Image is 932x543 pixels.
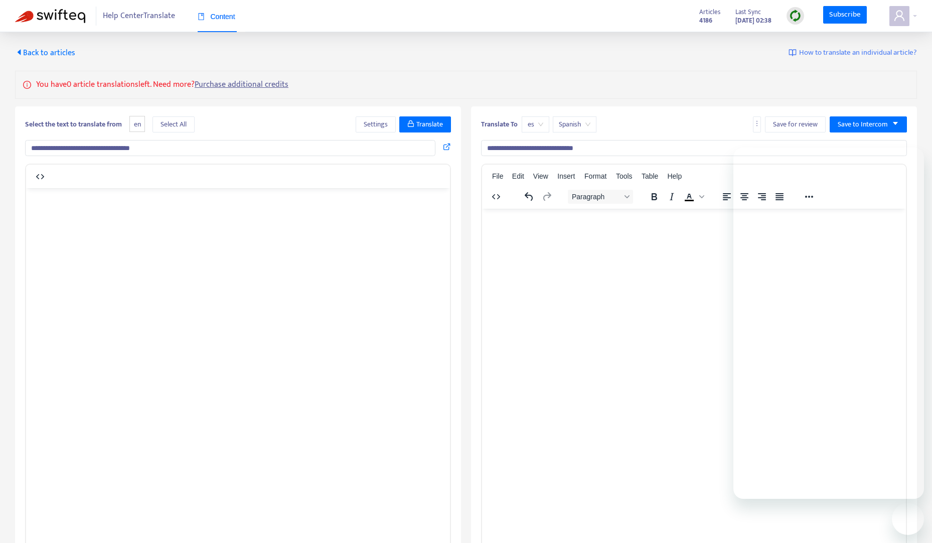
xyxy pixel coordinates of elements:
button: Bold [646,190,663,204]
img: sync.dc5367851b00ba804db3.png [789,10,802,22]
button: Save to Intercomcaret-down [830,116,907,132]
div: Text color Black [681,190,706,204]
span: Spanish [559,117,590,132]
button: Select All [152,116,195,132]
span: How to translate an individual article? [799,47,917,59]
b: Translate To [481,118,518,130]
span: View [533,172,548,180]
button: Align left [718,190,735,204]
span: Help Center Translate [103,7,175,26]
span: Tools [616,172,633,180]
span: File [492,172,504,180]
span: Content [198,13,235,21]
span: en [129,116,145,132]
a: Subscribe [823,6,867,24]
img: Swifteq [15,9,85,23]
span: info-circle [23,79,31,89]
span: Paragraph [572,193,621,201]
span: caret-down [892,120,899,127]
button: Translate [399,116,451,132]
strong: 4186 [699,15,712,26]
img: image-link [789,49,797,57]
iframe: Button to launch messaging window, 1 unread message [892,503,924,535]
iframe: Messaging window [733,148,924,499]
b: Select the text to translate from [25,118,122,130]
button: Settings [356,116,396,132]
button: more [753,116,761,132]
button: Block Paragraph [568,190,633,204]
a: Purchase additional credits [195,78,288,91]
strong: [DATE] 02:38 [735,15,771,26]
button: Save for review [765,116,826,132]
span: Insert [557,172,575,180]
span: Save for review [773,119,818,130]
button: Redo [538,190,555,204]
span: book [198,13,205,20]
span: es [528,117,543,132]
span: Select All [161,119,187,130]
button: Undo [521,190,538,204]
button: Italic [663,190,680,204]
span: Table [642,172,658,180]
span: Edit [512,172,524,180]
span: Articles [699,7,720,18]
span: user [893,10,905,22]
span: Translate [416,119,443,130]
span: Last Sync [735,7,761,18]
span: Settings [364,119,388,130]
span: Format [584,172,606,180]
span: Save to Intercom [838,119,888,130]
span: Back to articles [15,46,75,60]
a: How to translate an individual article? [789,47,917,59]
span: more [753,120,760,127]
span: caret-left [15,48,23,56]
span: Help [667,172,682,180]
p: You have 0 article translations left. Need more? [36,79,288,91]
